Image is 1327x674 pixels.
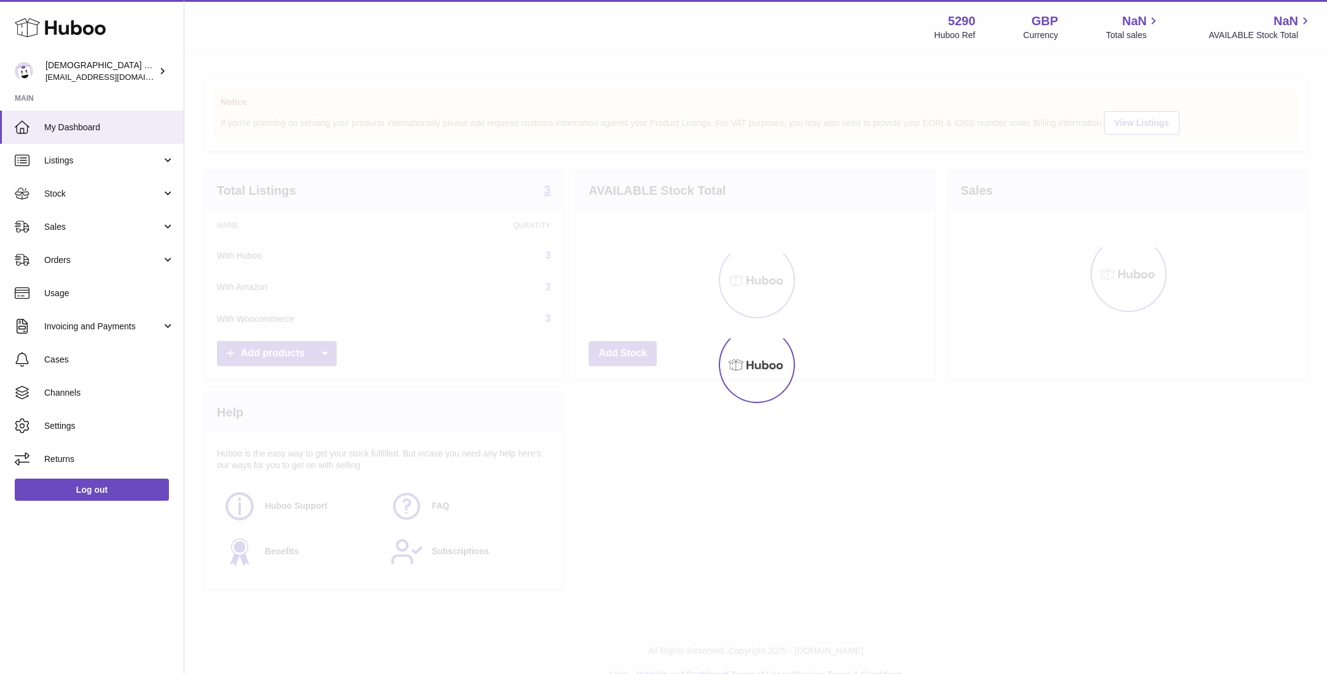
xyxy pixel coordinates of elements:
a: Log out [15,479,169,501]
a: NaN AVAILABLE Stock Total [1208,13,1312,41]
span: Cases [44,354,174,366]
span: Invoicing and Payments [44,321,162,332]
span: My Dashboard [44,122,174,133]
span: [EMAIL_ADDRESS][DOMAIN_NAME] [45,72,181,82]
strong: 5290 [948,13,976,29]
span: NaN [1122,13,1146,29]
strong: GBP [1031,13,1058,29]
span: Returns [44,453,174,465]
div: Huboo Ref [934,29,976,41]
div: Currency [1024,29,1059,41]
span: AVAILABLE Stock Total [1208,29,1312,41]
span: Stock [44,188,162,200]
span: Listings [44,155,162,167]
a: NaN Total sales [1106,13,1161,41]
span: Total sales [1106,29,1161,41]
span: NaN [1274,13,1298,29]
span: Channels [44,387,174,399]
span: Settings [44,420,174,432]
div: [DEMOGRAPHIC_DATA] Charity [45,60,156,83]
span: Orders [44,254,162,266]
span: Usage [44,288,174,299]
img: info@muslimcharity.org.uk [15,62,33,80]
span: Sales [44,221,162,233]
